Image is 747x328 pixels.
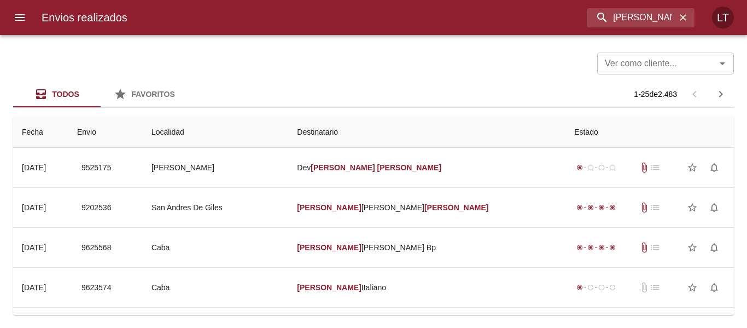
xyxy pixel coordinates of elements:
button: Agregar a favoritos [681,157,703,179]
div: Tabs Envios [13,81,188,107]
span: Tiene documentos adjuntos [639,202,650,213]
button: Activar notificaciones [703,157,725,179]
td: [PERSON_NAME] [143,148,288,187]
span: No tiene documentos adjuntos [639,282,650,293]
td: [PERSON_NAME] Bp [288,228,565,267]
span: No tiene pedido asociado [650,282,661,293]
span: radio_button_unchecked [598,284,605,291]
th: Envio [68,117,143,148]
span: Tiene documentos adjuntos [639,162,650,173]
span: Tiene documentos adjuntos [639,242,650,253]
div: [DATE] [22,243,46,252]
span: No tiene pedido asociado [650,202,661,213]
em: [PERSON_NAME] [297,243,361,252]
button: 9202536 [77,198,116,218]
button: Activar notificaciones [703,277,725,298]
span: radio_button_checked [576,164,583,171]
p: 1 - 25 de 2.483 [634,89,677,100]
span: Pagina siguiente [708,81,734,107]
span: Pagina anterior [681,89,708,98]
button: Agregar a favoritos [681,237,703,258]
td: Caba [143,268,288,307]
span: notifications_none [709,162,720,173]
span: star_border [687,162,698,173]
button: Activar notificaciones [703,237,725,258]
td: Italiano [288,268,565,307]
th: Estado [565,117,734,148]
span: radio_button_checked [587,204,594,211]
em: [PERSON_NAME] [297,203,361,212]
span: radio_button_unchecked [587,284,594,291]
span: radio_button_checked [598,244,605,251]
span: notifications_none [709,202,720,213]
span: No tiene pedido asociado [650,162,661,173]
span: radio_button_unchecked [587,164,594,171]
button: Abrir [715,56,730,71]
td: [PERSON_NAME] [288,188,565,227]
div: Generado [574,282,618,293]
span: star_border [687,202,698,213]
th: Destinatario [288,117,565,148]
button: 9625568 [77,238,116,258]
button: 9623574 [77,278,116,298]
button: Agregar a favoritos [681,197,703,218]
em: [PERSON_NAME] [424,203,488,212]
button: menu [7,4,33,31]
span: 9525175 [81,161,112,175]
span: Favoritos [131,90,175,99]
span: star_border [687,282,698,293]
th: Fecha [13,117,68,148]
button: Agregar a favoritos [681,277,703,298]
span: radio_button_unchecked [609,284,616,291]
td: Dev [288,148,565,187]
span: radio_button_checked [576,204,583,211]
h6: Envios realizados [42,9,127,26]
span: radio_button_unchecked [609,164,616,171]
span: 9202536 [81,201,112,215]
td: San Andres De Giles [143,188,288,227]
div: Generado [574,162,618,173]
span: No tiene pedido asociado [650,242,661,253]
span: star_border [687,242,698,253]
span: radio_button_unchecked [598,164,605,171]
em: [PERSON_NAME] [311,163,375,172]
span: radio_button_checked [587,244,594,251]
input: buscar [587,8,676,27]
div: Entregado [574,242,618,253]
em: [PERSON_NAME] [297,283,361,292]
span: radio_button_checked [609,204,616,211]
span: radio_button_checked [609,244,616,251]
span: notifications_none [709,242,720,253]
span: 9623574 [81,281,112,295]
div: [DATE] [22,163,46,172]
div: Entregado [574,202,618,213]
button: Activar notificaciones [703,197,725,218]
span: radio_button_checked [576,244,583,251]
button: 9525175 [77,158,116,178]
div: [DATE] [22,203,46,212]
th: Localidad [143,117,288,148]
span: radio_button_checked [576,284,583,291]
div: Abrir información de usuario [712,7,734,28]
span: 9625568 [81,241,112,255]
span: radio_button_checked [598,204,605,211]
div: [DATE] [22,283,46,292]
span: notifications_none [709,282,720,293]
span: Todos [52,90,79,99]
td: Caba [143,228,288,267]
em: [PERSON_NAME] [377,163,441,172]
div: LT [712,7,734,28]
